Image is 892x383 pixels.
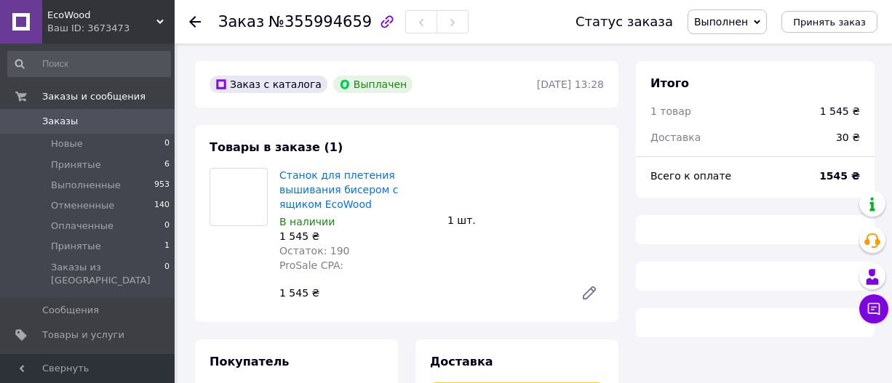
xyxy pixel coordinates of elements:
span: Доставка [650,132,701,143]
span: Итого [650,76,689,90]
span: EcoWood [47,9,156,22]
span: 1 [164,240,170,253]
span: Заказы и сообщения [42,90,146,103]
span: Заказы из [GEOGRAPHIC_DATA] [51,261,164,287]
div: Ваш ID: 3673473 [47,22,175,35]
time: [DATE] 13:28 [537,78,604,90]
span: 140 [154,199,170,212]
span: 0 [164,261,170,287]
div: 1 шт. [442,210,610,230]
span: В наличии [279,216,335,227]
div: 1 545 ₴ [820,104,860,118]
span: ProSale CPA: [279,259,343,271]
span: Принятые [51,158,101,172]
b: 1545 ₴ [819,170,860,182]
span: Принять заказ [793,17,866,28]
span: Товары и услуги [42,328,124,342]
span: 0 [164,219,170,233]
span: Отмененные [51,199,114,212]
span: Покупатель [210,355,289,368]
input: Поиск [7,51,171,77]
div: 1 545 ₴ [279,229,436,243]
a: Станок для плетения вышивания бисером с ящиком EcoWood [279,169,398,210]
span: Всего к оплате [650,170,731,182]
span: Выполненные [51,179,121,192]
span: Заказ [218,13,264,31]
span: Оплаченные [51,219,114,233]
div: Вернуться назад [189,15,201,29]
span: 6 [164,158,170,172]
span: Заказы [42,115,78,128]
span: №355994659 [268,13,372,31]
button: Чат с покупателем [859,294,888,323]
button: Принять заказ [781,11,877,33]
span: Доставка [430,355,493,368]
div: Заказ с каталога [210,76,327,93]
span: Товары в заказе (1) [210,140,343,154]
div: 30 ₴ [827,121,869,153]
div: Выплачен [333,76,413,93]
span: 0 [164,137,170,150]
span: 1 товар [650,105,691,117]
span: Новые [51,137,83,150]
a: Редактировать [575,278,604,307]
span: Остаток: 190 [279,245,350,257]
span: 953 [154,179,170,192]
div: Статус заказа [576,15,673,29]
span: Сообщения [42,304,99,317]
span: Выполнен [694,16,748,28]
div: 1 545 ₴ [274,283,569,303]
span: Принятые [51,240,101,253]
